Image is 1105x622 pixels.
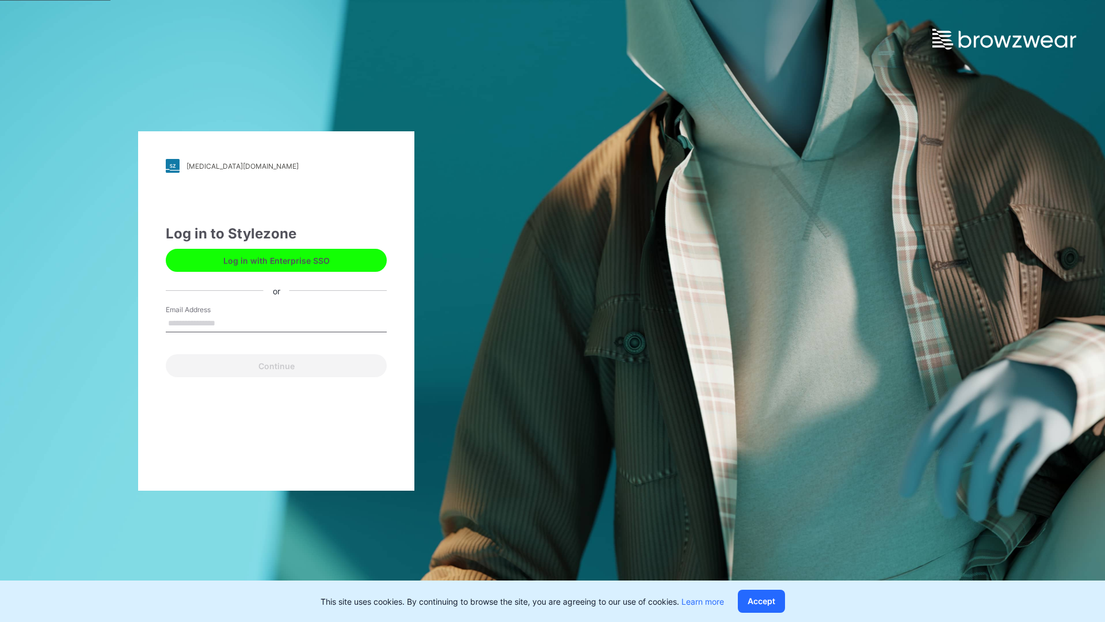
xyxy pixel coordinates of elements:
[166,305,246,315] label: Email Address
[166,159,180,173] img: stylezone-logo.562084cfcfab977791bfbf7441f1a819.svg
[738,590,785,613] button: Accept
[264,285,289,297] div: or
[166,249,387,272] button: Log in with Enterprise SSO
[681,597,724,606] a: Learn more
[321,596,724,608] p: This site uses cookies. By continuing to browse the site, you are agreeing to our use of cookies.
[166,223,387,244] div: Log in to Stylezone
[932,29,1076,50] img: browzwear-logo.e42bd6dac1945053ebaf764b6aa21510.svg
[166,159,387,173] a: [MEDICAL_DATA][DOMAIN_NAME]
[186,162,299,170] div: [MEDICAL_DATA][DOMAIN_NAME]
